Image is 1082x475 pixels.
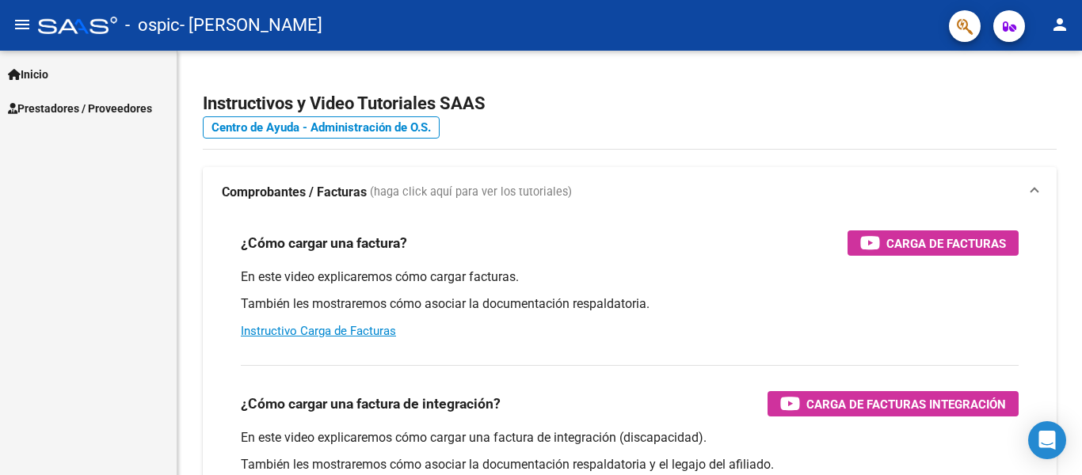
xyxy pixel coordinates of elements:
span: - ospic [125,8,180,43]
button: Carga de Facturas Integración [768,391,1019,416]
span: Inicio [8,66,48,83]
p: También les mostraremos cómo asociar la documentación respaldatoria y el legajo del afiliado. [241,456,1019,473]
h2: Instructivos y Video Tutoriales SAAS [203,89,1057,119]
p: En este video explicaremos cómo cargar facturas. [241,268,1019,286]
mat-icon: person [1050,15,1069,34]
mat-expansion-panel-header: Comprobantes / Facturas (haga click aquí para ver los tutoriales) [203,167,1057,218]
h3: ¿Cómo cargar una factura de integración? [241,393,501,415]
span: - [PERSON_NAME] [180,8,322,43]
span: Carga de Facturas Integración [806,394,1006,414]
span: (haga click aquí para ver los tutoriales) [370,184,572,201]
div: Open Intercom Messenger [1028,421,1066,459]
a: Centro de Ayuda - Administración de O.S. [203,116,440,139]
p: También les mostraremos cómo asociar la documentación respaldatoria. [241,295,1019,313]
span: Prestadores / Proveedores [8,100,152,117]
a: Instructivo Carga de Facturas [241,324,396,338]
p: En este video explicaremos cómo cargar una factura de integración (discapacidad). [241,429,1019,446]
mat-icon: menu [13,15,32,34]
h3: ¿Cómo cargar una factura? [241,232,407,254]
button: Carga de Facturas [848,230,1019,256]
span: Carga de Facturas [886,234,1006,253]
strong: Comprobantes / Facturas [222,184,367,201]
